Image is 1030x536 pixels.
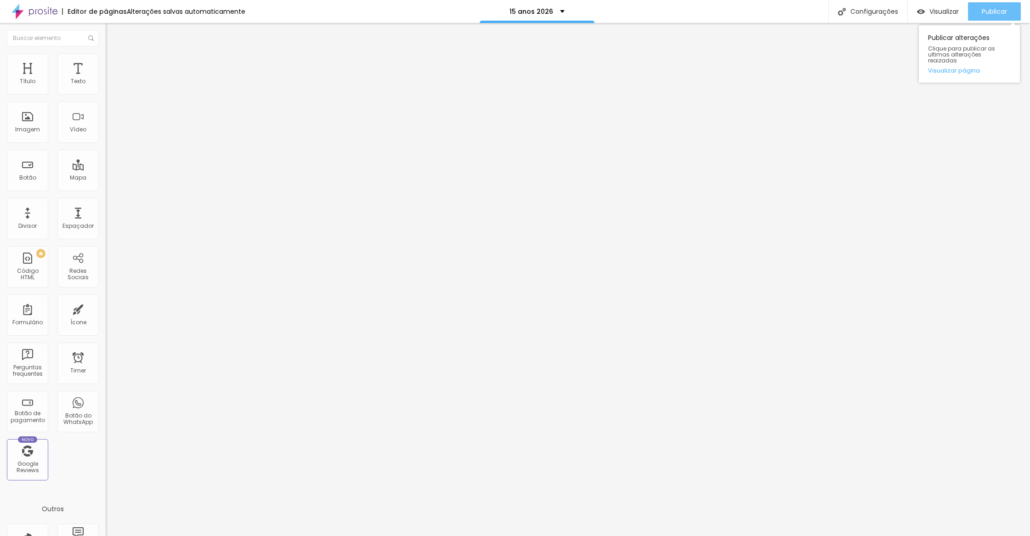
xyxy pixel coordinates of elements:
[62,8,127,15] div: Editor de páginas
[9,364,45,378] div: Perguntas frequentes
[928,45,1011,64] span: Clique para publicar as ultimas alterações reaizadas
[20,78,35,85] div: Título
[18,223,37,229] div: Divisor
[88,35,94,41] img: Icone
[19,175,36,181] div: Botão
[982,8,1007,15] span: Publicar
[929,8,959,15] span: Visualizar
[71,78,85,85] div: Texto
[919,25,1020,83] div: Publicar alterações
[7,30,99,46] input: Buscar elemento
[60,268,96,281] div: Redes Sociais
[908,2,968,21] button: Visualizar
[509,8,553,15] p: 15 anos 2026
[928,68,1011,73] a: Visualizar página
[15,126,40,133] div: Imagem
[838,8,846,16] img: Icone
[62,223,94,229] div: Espaçador
[917,8,925,16] img: view-1.svg
[70,367,86,374] div: Timer
[12,319,43,326] div: Formulário
[70,175,86,181] div: Mapa
[70,126,86,133] div: Vídeo
[60,412,96,426] div: Botão do WhatsApp
[18,436,38,443] div: Novo
[106,23,1030,536] iframe: Editor
[9,461,45,474] div: Google Reviews
[968,2,1021,21] button: Publicar
[70,319,86,326] div: Ícone
[9,268,45,281] div: Código HTML
[9,410,45,423] div: Botão de pagamento
[127,8,245,15] div: Alterações salvas automaticamente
